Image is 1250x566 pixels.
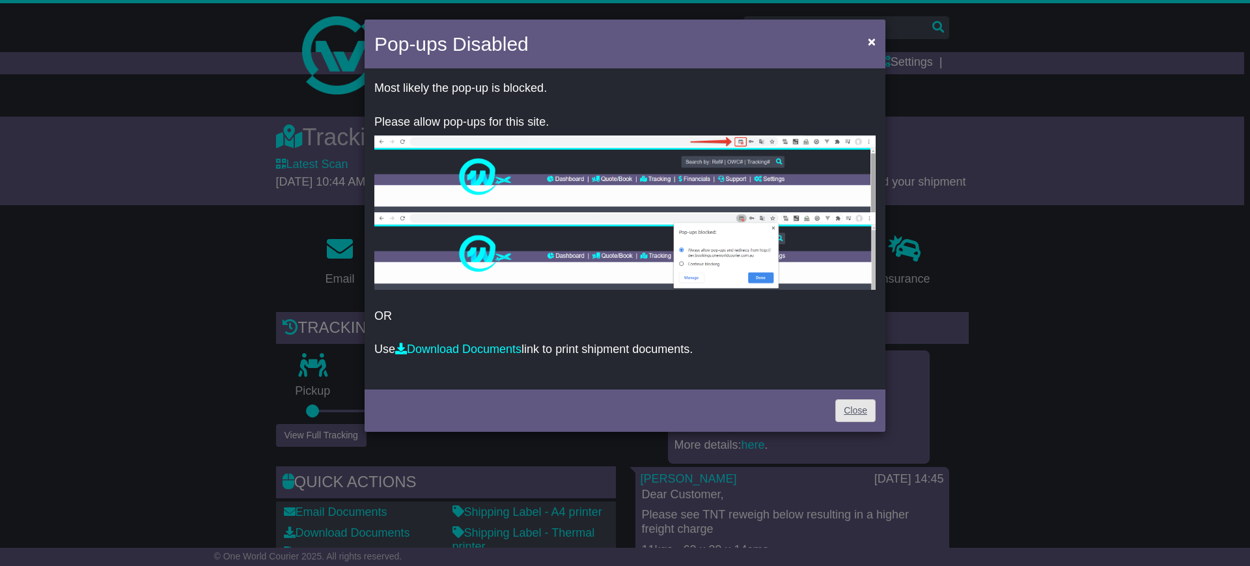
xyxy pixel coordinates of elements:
span: × [868,34,876,49]
p: Use link to print shipment documents. [374,343,876,357]
a: Download Documents [395,343,521,356]
h4: Pop-ups Disabled [374,29,529,59]
div: OR [365,72,885,386]
a: Close [835,399,876,422]
p: Please allow pop-ups for this site. [374,115,876,130]
p: Most likely the pop-up is blocked. [374,81,876,96]
button: Close [861,28,882,55]
img: allow-popup-2.png [374,212,876,290]
img: allow-popup-1.png [374,135,876,212]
